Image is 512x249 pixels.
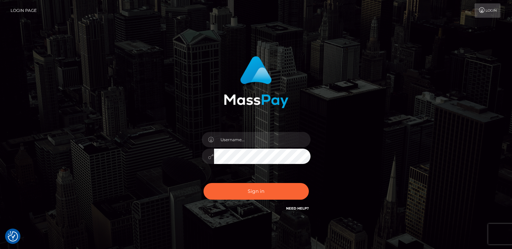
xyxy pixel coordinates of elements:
a: Need Help? [286,206,309,211]
a: Login Page [11,3,37,18]
img: MassPay Login [224,56,288,108]
a: Login [475,3,500,18]
button: Consent Preferences [8,231,18,242]
button: Sign in [204,183,309,200]
input: Username... [214,132,311,147]
img: Revisit consent button [8,231,18,242]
